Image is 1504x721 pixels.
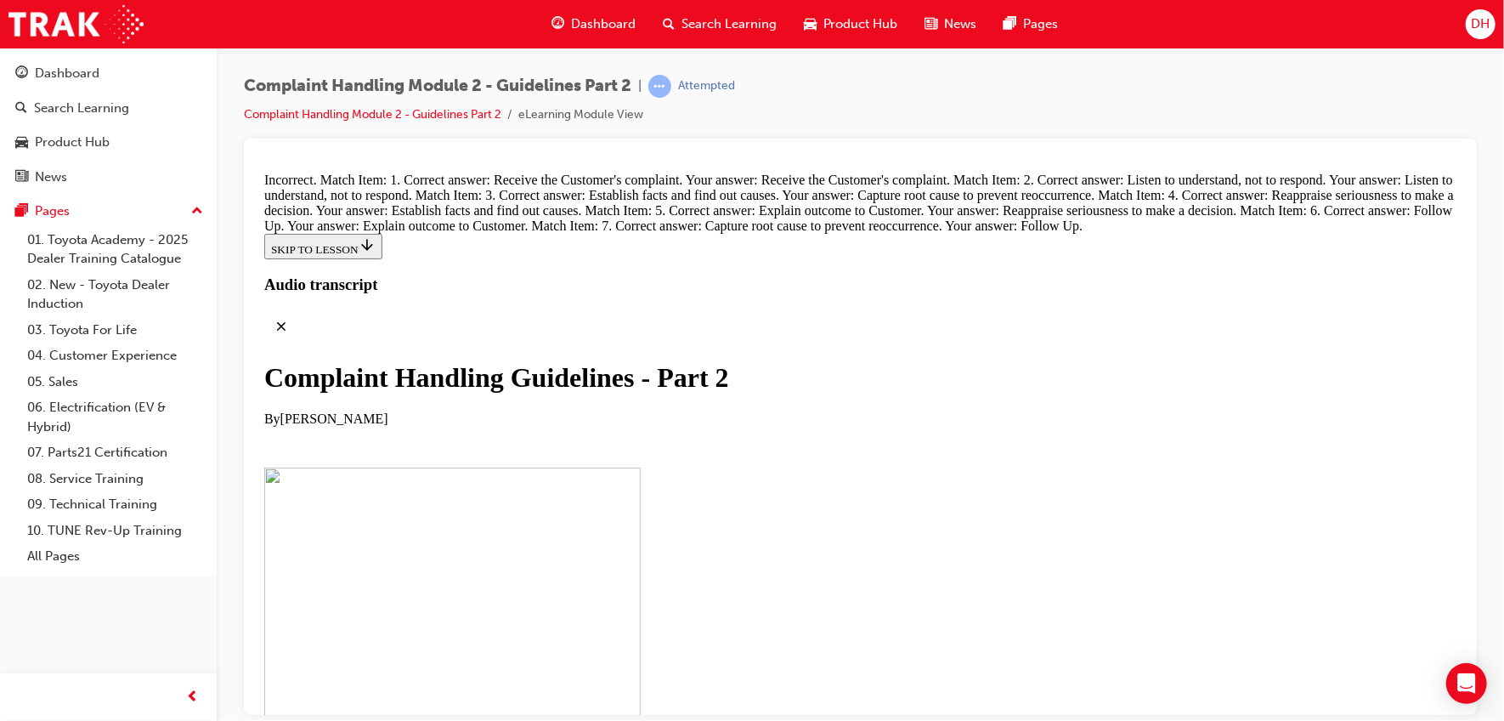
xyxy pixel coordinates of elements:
[925,14,938,35] span: news-icon
[20,343,210,369] a: 04. Customer Experience
[20,491,210,518] a: 09. Technical Training
[244,107,501,122] a: Complaint Handling Module 2 - Guidelines Part 2
[35,167,67,187] div: News
[649,7,790,42] a: search-iconSearch Learning
[1471,14,1490,34] span: DH
[7,58,210,89] a: Dashboard
[20,543,210,570] a: All Pages
[15,135,28,150] span: car-icon
[8,5,144,43] img: Trak
[638,77,642,96] span: |
[20,317,210,343] a: 03. Toyota For Life
[7,93,210,124] a: Search Learning
[912,7,991,42] a: news-iconNews
[518,105,643,125] li: eLearning Module View
[35,64,99,83] div: Dashboard
[20,227,210,272] a: 01. Toyota Academy - 2025 Dealer Training Catalogue
[7,54,210,196] button: DashboardSearch LearningProduct HubNews
[7,110,1199,128] h3: Audio transcript
[20,518,210,544] a: 10. TUNE Rev-Up Training
[1466,9,1496,39] button: DH
[7,196,1199,228] div: Complaint Handling Guidelines - Part 2
[35,133,110,152] div: Product Hub
[20,272,210,317] a: 02. New - Toyota Dealer Induction
[187,687,200,708] span: prev-icon
[823,14,898,34] span: Product Hub
[7,196,210,227] button: Pages
[34,99,129,118] div: Search Learning
[663,14,675,35] span: search-icon
[23,246,131,260] span: [PERSON_NAME]
[571,14,636,34] span: Dashboard
[7,144,41,178] button: Close audio transcript panel
[1024,14,1059,34] span: Pages
[681,14,777,34] span: Search Learning
[804,14,817,35] span: car-icon
[7,162,210,193] a: News
[1446,663,1487,704] div: Open Intercom Messenger
[945,14,977,34] span: News
[15,101,27,116] span: search-icon
[20,395,210,440] a: 06. Electrification (EV & Hybrid)
[15,66,28,82] span: guage-icon
[191,201,203,223] span: up-icon
[551,14,564,35] span: guage-icon
[35,202,70,221] div: Pages
[20,369,210,395] a: 05. Sales
[7,127,210,158] a: Product Hub
[991,7,1072,42] a: pages-iconPages
[15,170,28,185] span: news-icon
[648,75,671,98] span: learningRecordVerb_ATTEMPT-icon
[244,77,631,96] span: Complaint Handling Module 2 - Guidelines Part 2
[678,78,735,94] div: Attempted
[7,68,125,94] button: SKIP TO LESSON
[15,204,28,219] span: pages-icon
[538,7,649,42] a: guage-iconDashboard
[790,7,912,42] a: car-iconProduct Hub
[7,7,1199,68] div: Incorrect. Match Item: 1. Correct answer: Receive the Customer's complaint. Your answer: Receive ...
[20,466,210,492] a: 08. Service Training
[7,246,23,260] span: By
[1004,14,1017,35] span: pages-icon
[20,440,210,466] a: 07. Parts21 Certification
[14,77,118,90] span: SKIP TO LESSON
